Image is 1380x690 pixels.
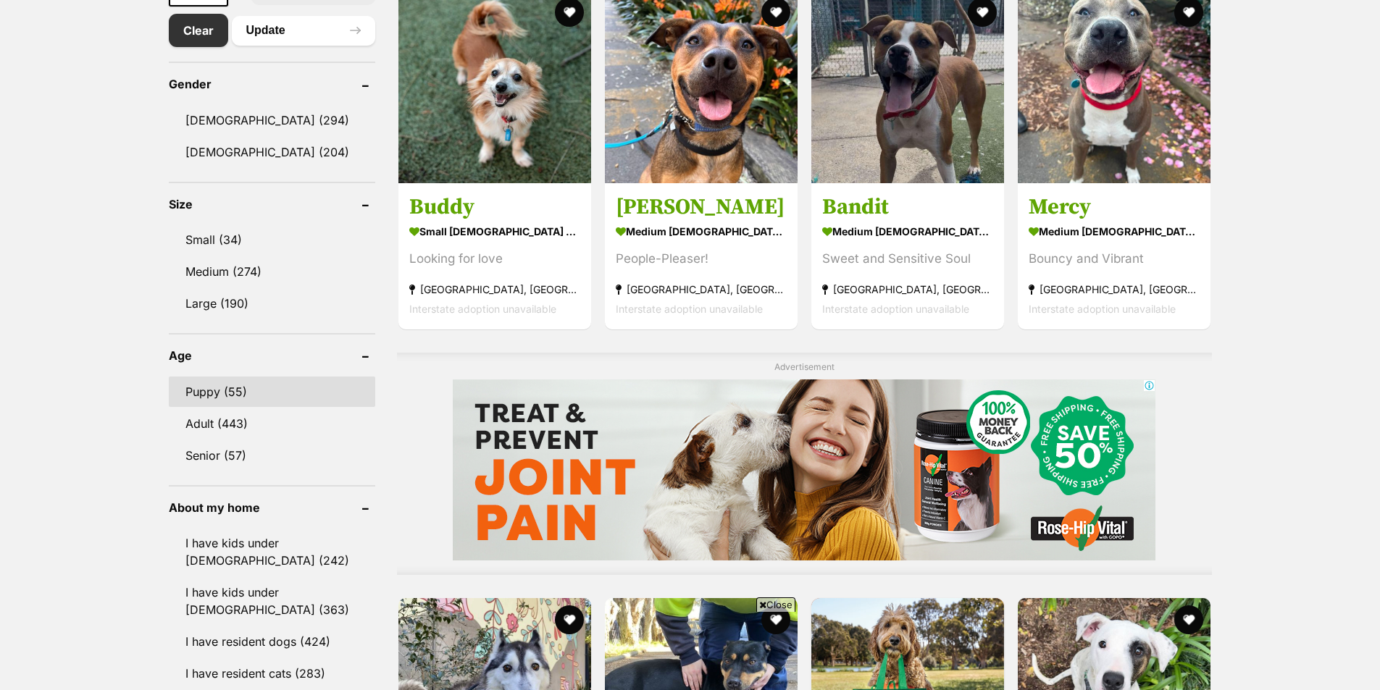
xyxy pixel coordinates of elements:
span: Interstate adoption unavailable [616,303,763,315]
header: Gender [169,77,375,91]
span: Interstate adoption unavailable [1029,303,1176,315]
a: Adult (443) [169,408,375,439]
a: Large (190) [169,288,375,319]
header: About my home [169,501,375,514]
a: I have resident dogs (424) [169,626,375,657]
div: People-Pleaser! [616,249,787,269]
span: Close [756,597,795,612]
a: [PERSON_NAME] medium [DEMOGRAPHIC_DATA] Dog People-Pleaser! [GEOGRAPHIC_DATA], [GEOGRAPHIC_DATA] ... [605,182,798,329]
a: I have resident cats (283) [169,658,375,689]
strong: [GEOGRAPHIC_DATA], [GEOGRAPHIC_DATA] [409,279,580,299]
div: Looking for love [409,249,580,269]
iframe: Advertisement [427,618,954,683]
a: Small (34) [169,224,375,255]
div: Bouncy and Vibrant [1029,249,1200,269]
h3: Bandit [822,193,993,221]
strong: [GEOGRAPHIC_DATA], [GEOGRAPHIC_DATA] [1029,279,1200,299]
a: Medium (274) [169,256,375,287]
strong: small [DEMOGRAPHIC_DATA] Dog [409,221,580,242]
header: Age [169,349,375,362]
h3: [PERSON_NAME] [616,193,787,221]
strong: [GEOGRAPHIC_DATA], [GEOGRAPHIC_DATA] [616,279,787,299]
button: Update [232,16,375,45]
strong: medium [DEMOGRAPHIC_DATA] Dog [616,221,787,242]
span: Interstate adoption unavailable [409,303,556,315]
a: [DEMOGRAPHIC_DATA] (294) [169,105,375,135]
h3: Mercy [1029,193,1200,221]
div: Sweet and Sensitive Soul [822,249,993,269]
header: Size [169,198,375,211]
a: Bandit medium [DEMOGRAPHIC_DATA] Dog Sweet and Sensitive Soul [GEOGRAPHIC_DATA], [GEOGRAPHIC_DATA... [811,182,1004,329]
a: Mercy medium [DEMOGRAPHIC_DATA] Dog Bouncy and Vibrant [GEOGRAPHIC_DATA], [GEOGRAPHIC_DATA] Inter... [1018,182,1210,329]
a: Senior (57) [169,440,375,471]
h3: Buddy [409,193,580,221]
a: I have kids under [DEMOGRAPHIC_DATA] (242) [169,528,375,576]
a: Clear [169,14,228,47]
strong: medium [DEMOGRAPHIC_DATA] Dog [1029,221,1200,242]
a: Buddy small [DEMOGRAPHIC_DATA] Dog Looking for love [GEOGRAPHIC_DATA], [GEOGRAPHIC_DATA] Intersta... [398,182,591,329]
a: Puppy (55) [169,376,375,407]
button: favourite [1174,605,1203,634]
a: I have kids under [DEMOGRAPHIC_DATA] (363) [169,577,375,625]
strong: medium [DEMOGRAPHIC_DATA] Dog [822,221,993,242]
strong: [GEOGRAPHIC_DATA], [GEOGRAPHIC_DATA] [822,279,993,299]
a: [DEMOGRAPHIC_DATA] (204) [169,137,375,167]
button: favourite [555,605,584,634]
iframe: Advertisement [453,379,1155,560]
span: Interstate adoption unavailable [822,303,969,315]
div: Advertisement [397,353,1212,575]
